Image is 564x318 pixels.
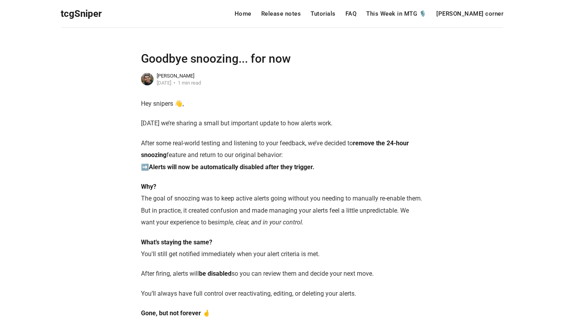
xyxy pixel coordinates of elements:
a: tcgSniper [61,6,102,22]
strong: Gone, but not forever 🤞 [141,309,210,317]
em: simple, clear, and in your control. [215,219,304,226]
a: Home [235,11,251,17]
strong: Alerts will now be automatically disabled after they trigger. [149,163,315,171]
span: tcgSniper [61,8,102,19]
h1: Goodbye snoozing... for now [141,51,423,66]
div: 1 min read [171,80,201,85]
time: [DATE] [157,80,171,86]
p: Hey snipers 👋, [141,98,423,110]
p: You’ll always have full control over reactivating, editing, or deleting your alerts. [141,288,423,300]
p: You'll still get notified immediately when your alert criteria is met. [141,237,423,260]
a: Release notes [261,11,301,17]
img: Jonathan Hosein [140,72,154,86]
a: Tutorials [311,11,336,17]
p: [DATE] we’re sharing a small but important update to how alerts work. [141,117,423,129]
strong: Why? [141,183,156,190]
p: After firing, alerts will so you can review them and decide your next move. [141,268,423,280]
a: FAQ [345,11,357,17]
a: [PERSON_NAME] [157,73,194,79]
a: [PERSON_NAME] corner [436,11,503,17]
p: The goal of snoozing was to keep active alerts going without you needing to manually re-enable th... [141,181,423,229]
strong: be disabled [199,270,231,277]
strong: What’s staying the same? [141,238,212,246]
p: After some real-world testing and listening to your feedback, we’ve decided to feature and return... [141,137,423,173]
a: This Week in MTG 🎙️ [366,11,427,17]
